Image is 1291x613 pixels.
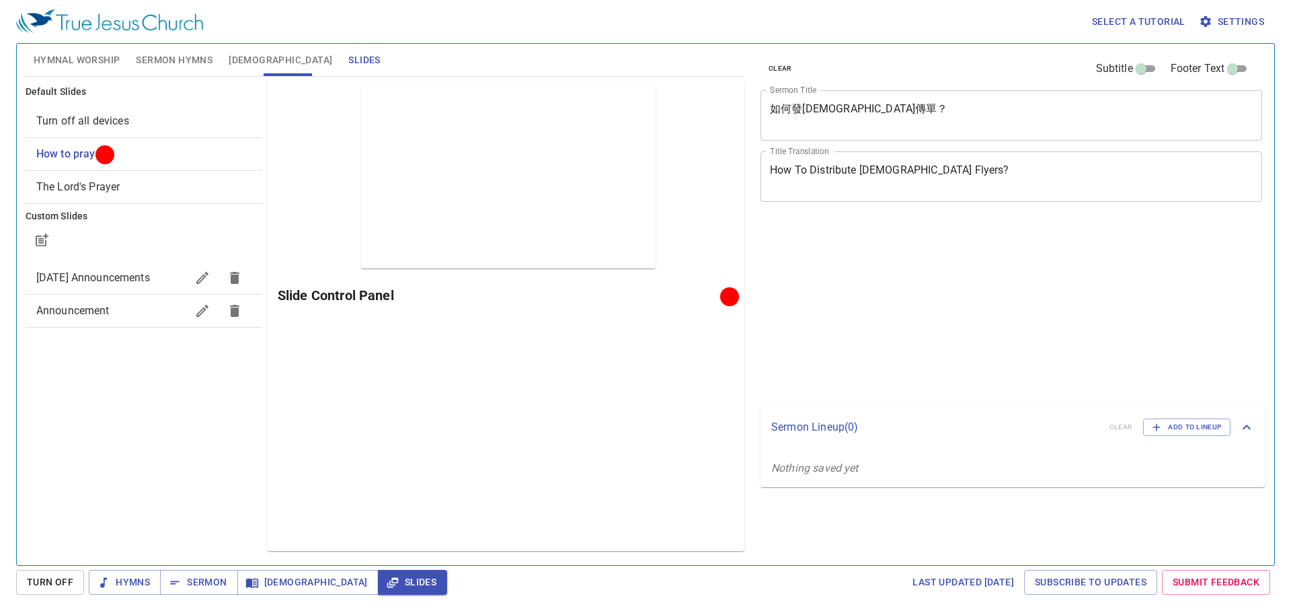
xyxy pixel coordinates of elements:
h6: Default Slides [26,85,262,100]
span: [object Object] [36,180,120,193]
span: [DEMOGRAPHIC_DATA] [248,574,368,591]
span: Slides [389,574,436,591]
span: Last updated [DATE] [912,574,1014,591]
span: Submit Feedback [1173,574,1259,591]
button: Settings [1196,9,1269,34]
span: Sermon Hymns [136,52,212,69]
a: Submit Feedback [1162,570,1270,595]
div: How to pray [26,138,262,170]
i: Nothing saved yet [771,462,859,474]
button: Turn Off [16,570,84,595]
span: clear [769,63,792,75]
button: Add to Lineup [1143,419,1230,436]
span: Announcement [36,304,110,317]
a: Last updated [DATE] [907,570,1019,595]
span: [DEMOGRAPHIC_DATA] [229,52,332,69]
img: True Jesus Church [16,9,203,34]
h6: Slide Control Panel [278,285,725,306]
div: Sermon Lineup(0)clearAdd to Lineup [760,405,1265,449]
span: [object Object] [36,147,95,160]
span: Subtitle [1096,61,1133,77]
div: Turn off all devices [26,105,262,137]
textarea: 如何發[DEMOGRAPHIC_DATA]傳單？ [770,102,1253,128]
span: Sermon [171,574,227,591]
span: Add to Lineup [1152,421,1222,433]
span: Slides [348,52,380,69]
span: Footer Text [1171,61,1225,77]
span: [object Object] [36,114,129,127]
p: Sermon Lineup ( 0 ) [771,419,1099,435]
span: Turn Off [27,574,73,591]
a: Subscribe to Updates [1024,570,1157,595]
div: [DATE] Announcements [26,262,262,294]
span: Subscribe to Updates [1035,574,1146,591]
button: Hymns [89,570,161,595]
span: Tuesday Announcements [36,271,150,284]
button: Slides [378,570,447,595]
button: Sermon [160,570,237,595]
span: Hymnal Worship [34,52,120,69]
div: The Lord's Prayer [26,171,262,203]
textarea: How To Distribute [DEMOGRAPHIC_DATA] Flyers? [770,164,1253,189]
iframe: from-child [755,216,1163,400]
span: Select a tutorial [1092,13,1185,30]
button: clear [760,61,800,77]
span: Settings [1202,13,1264,30]
h6: Custom Slides [26,209,262,224]
button: Select a tutorial [1087,9,1191,34]
div: Announcement [26,295,262,327]
button: [DEMOGRAPHIC_DATA] [237,570,379,595]
span: Hymns [100,574,150,591]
